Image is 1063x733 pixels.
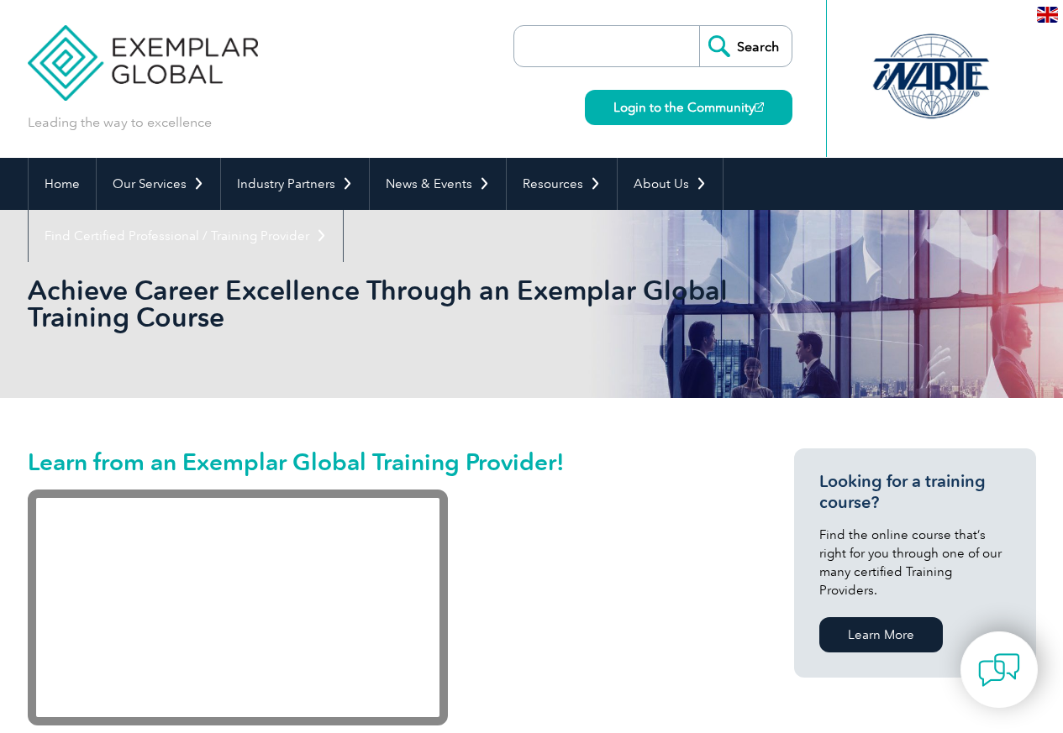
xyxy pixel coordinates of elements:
[28,277,734,331] h2: Achieve Career Excellence Through an Exemplar Global Training Course
[699,26,792,66] input: Search
[618,158,723,210] a: About Us
[370,158,506,210] a: News & Events
[29,210,343,262] a: Find Certified Professional / Training Provider
[1037,7,1058,23] img: en
[28,113,212,132] p: Leading the way to excellence
[755,102,764,112] img: open_square.png
[97,158,220,210] a: Our Services
[507,158,617,210] a: Resources
[819,526,1011,599] p: Find the online course that’s right for you through one of our many certified Training Providers.
[585,90,792,125] a: Login to the Community
[28,448,734,475] h2: Learn from an Exemplar Global Training Provider!
[28,490,448,725] iframe: Recognized Training Provider Graduates: World of Opportunities
[819,471,1011,513] h3: Looking for a training course?
[978,649,1020,691] img: contact-chat.png
[819,617,943,652] a: Learn More
[221,158,369,210] a: Industry Partners
[29,158,96,210] a: Home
